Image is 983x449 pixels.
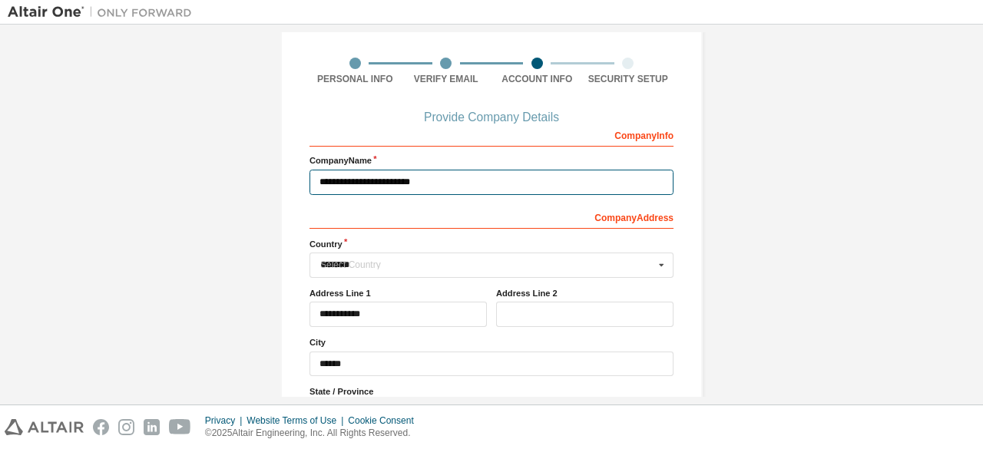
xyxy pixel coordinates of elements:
div: Website Terms of Use [247,414,348,427]
img: linkedin.svg [144,419,160,435]
label: Address Line 1 [309,287,487,299]
div: Security Setup [583,73,674,85]
img: instagram.svg [118,419,134,435]
div: Personal Info [309,73,401,85]
label: City [309,336,674,348]
div: Verify Email [401,73,492,85]
div: Company Info [309,122,674,147]
div: Select Country [320,260,654,269]
label: State / Province [309,385,674,398]
div: Account Info [491,73,583,85]
label: Address Line 2 [496,287,674,299]
div: Privacy [205,414,247,427]
p: © 2025 Altair Engineering, Inc. All Rights Reserved. [205,427,423,440]
img: youtube.svg [169,419,191,435]
img: altair_logo.svg [5,419,84,435]
div: Provide Company Details [309,113,674,122]
div: Cookie Consent [348,414,422,427]
label: Company Name [309,154,674,167]
div: Company Address [309,204,674,229]
label: Country [309,238,674,250]
img: Altair One [8,5,200,20]
img: facebook.svg [93,419,109,435]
